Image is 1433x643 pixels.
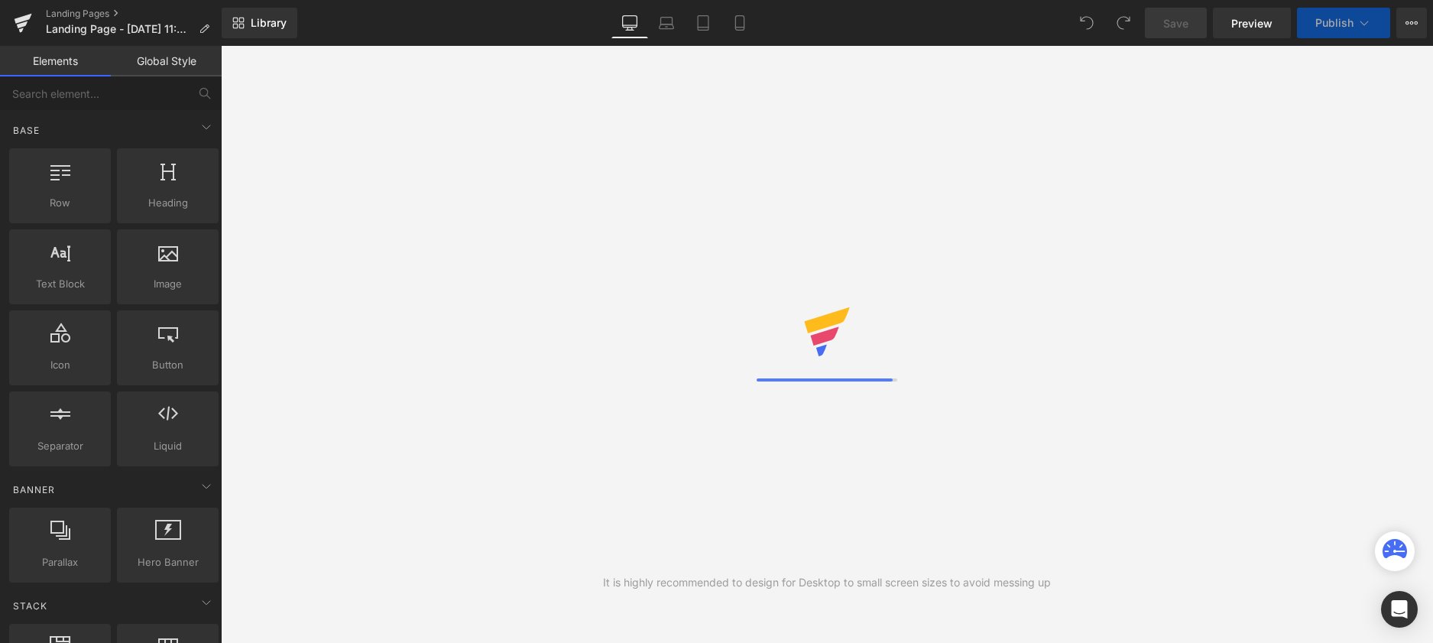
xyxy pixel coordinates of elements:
a: Laptop [648,8,685,38]
span: Icon [14,357,106,373]
span: Image [122,276,214,292]
span: Publish [1315,17,1354,29]
span: Stack [11,599,49,613]
span: Base [11,123,41,138]
div: Open Intercom Messenger [1381,591,1418,628]
a: Preview [1213,8,1291,38]
button: Redo [1108,8,1139,38]
a: Mobile [721,8,758,38]
span: Text Block [14,276,106,292]
span: Heading [122,195,214,211]
a: Landing Pages [46,8,222,20]
button: Publish [1297,8,1390,38]
span: Preview [1231,15,1273,31]
span: Landing Page - [DATE] 11:39:22 [46,23,193,35]
button: Undo [1072,8,1102,38]
a: New Library [222,8,297,38]
button: More [1396,8,1427,38]
span: Row [14,195,106,211]
a: Tablet [685,8,721,38]
span: Hero Banner [122,554,214,570]
span: Liquid [122,438,214,454]
span: Library [251,16,287,30]
span: Button [122,357,214,373]
span: Banner [11,482,57,497]
span: Parallax [14,554,106,570]
span: Separator [14,438,106,454]
a: Global Style [111,46,222,76]
a: Desktop [611,8,648,38]
div: It is highly recommended to design for Desktop to small screen sizes to avoid messing up [603,574,1051,591]
span: Save [1163,15,1188,31]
